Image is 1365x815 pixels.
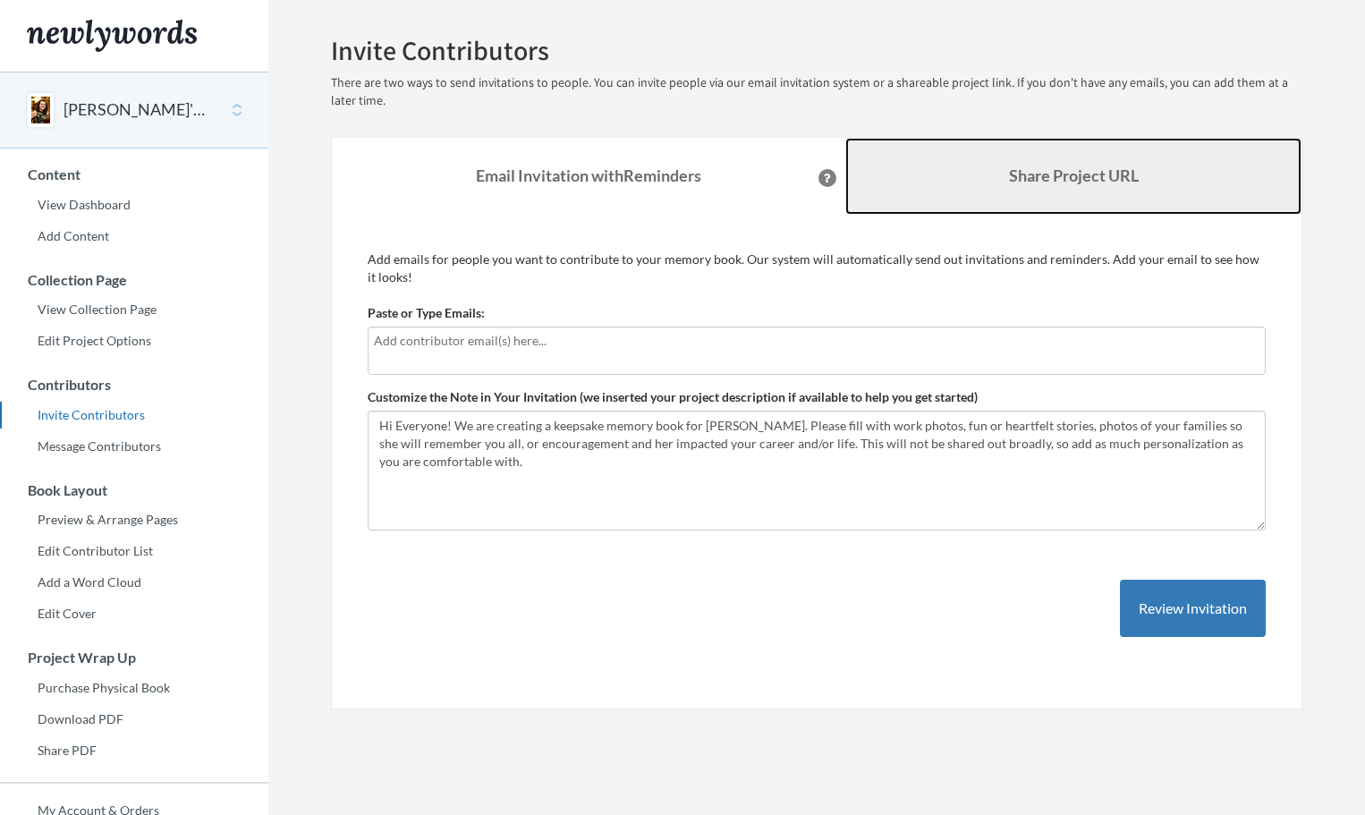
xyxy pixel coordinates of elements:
[64,98,208,122] button: [PERSON_NAME]'s Send-Off
[1,377,268,393] h3: Contributors
[1120,580,1266,638] button: Review Invitation
[27,20,197,52] img: Newlywords logo
[1,272,268,288] h3: Collection Page
[368,304,485,322] label: Paste or Type Emails:
[331,36,1302,65] h2: Invite Contributors
[368,411,1266,531] textarea: Hi Everyone! We are creating a keepsake memory book for [PERSON_NAME]. Please fill with work phot...
[368,250,1266,286] p: Add emails for people you want to contribute to your memory book. Our system will automatically s...
[1,166,268,183] h3: Content
[331,74,1302,110] p: There are two ways to send invitations to people. You can invite people via our email invitation ...
[36,13,100,29] span: Support
[368,388,978,406] label: Customize the Note in Your Invitation (we inserted your project description if available to help ...
[1,649,268,666] h3: Project Wrap Up
[476,166,701,185] strong: Email Invitation with Reminders
[1,482,268,498] h3: Book Layout
[1009,166,1139,185] b: Share Project URL
[374,331,1259,351] input: Add contributor email(s) here...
